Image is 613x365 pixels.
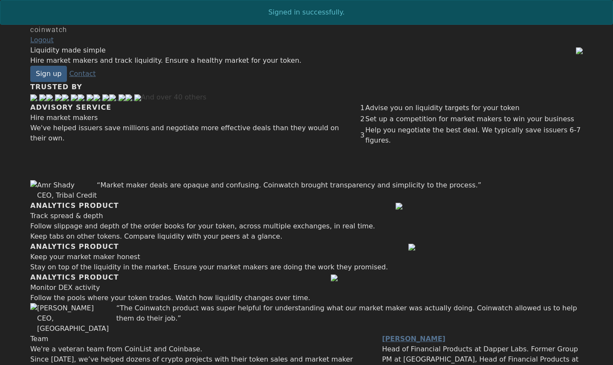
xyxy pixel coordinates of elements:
div: Sign up [36,69,61,79]
div: Hire market makers [30,113,339,123]
div: “The Coinwatch product was super helpful for understanding what our market maker was actually doi... [116,303,583,334]
img: total_value_locked_chart-df5311699a076e05c00891f785e294ec1390fa603ba8f3fbfc46bf7f68dbddf8.png [331,274,338,281]
img: goldfinch_logo_white-f282db2399d821c7810c404db36ed6255bcc52476d0ab80f49fe60d05dcb4ffd.svg [109,94,116,101]
div: Liquidity made simple [30,45,576,55]
div: 3 [360,130,364,140]
div: Follow slippage and depth of the order books for your token, across multiple exchanges, in real t... [30,221,375,242]
div: Monitor DEX activity [30,283,310,293]
div: 1 [360,103,364,113]
img: celo_logo-f971a049c8cf92cecbe96191b0b8ea7fc2f43e3ccbd67d4013176a55fe4adc7a.svg [55,94,62,101]
div: CEO, Tribal Credit [37,190,97,201]
img: tribal_logo-0cbe8a32ecb6ac2bd597b9391c241f72cd62864719316f1c7c5c0d0c345a2dfe.svg [134,94,141,101]
div: [PERSON_NAME] [37,303,116,313]
a: Logout [30,36,54,44]
div: Stay on top of the liquidity in the market. Ensure your market makers are doing the work they pro... [30,262,388,272]
img: depth_chart-a1c0106d7d80a6fb94d08ba8d803c66f32329258543f0d8926200b6591e2d7de.png [408,244,415,251]
div: We've helped issuers save millions and negotiate more effective deals than they would on their own. [30,123,339,143]
img: amr_shady_headshot-46379dc3a98939006fa4f647827f79bed133d6fc030c263a633c5946bab6ac8e.jpg [30,180,37,201]
img: optimism_logo_white-8e9d63c5aa0537d6ed7b74258619fac69819c0c6c94301f7c1501b4ac9f51907.svg [30,94,37,101]
div: Track spread & depth [30,211,375,221]
div: Follow the pools where your token trades. Watch how liquidity changes over time. [30,293,310,303]
div: Hire market makers and track liquidity. Ensure a healthy market for your token. [30,55,576,66]
div: Keep tabs on other tokens. Compare liquidity with your peers at a glance. [30,231,375,242]
img: header_image-4c536081b868ff06617a9745a70531a2ed2b6ca29358ffb98a39b63ccd39795a.png [576,47,583,54]
a: Contact [69,70,95,78]
img: goldfinch_logo-f93c36be430a5cac8a6da42d4a977664074fb6fe99d1cfa7c9349f625d8bb581.svg [119,94,125,101]
div: We're a veteran team from CoinList and Coinbase. [30,344,355,354]
img: ribbon_logo-2bda4d9e05f3d8d624680de4677d105d19c0331173bb2b20ffda0e3f54d0370c.svg [102,94,109,101]
span: ANALYTICS PRODUCT [30,201,119,210]
div: 2 [360,114,364,124]
img: avalanche_logo-d47eda9f781d77687dc3297d7507ed9fdc521410cbf92d830b3a44d6e619351b.svg [71,94,78,101]
img: tribal_logo_white-f69c3bbc34aac9fc609d38c58a20bca1a072555966fa2d818f0e1e04fb31ba28.svg [125,94,132,101]
div: CEO, [GEOGRAPHIC_DATA] [37,313,116,334]
span: ADVISORY SERVICE [30,103,111,111]
span: TRUSTED BY [30,83,82,91]
span: ANALYTICS PRODUCT [30,242,119,251]
a: Sign up [30,66,67,82]
div: coinwatch [30,25,583,35]
div: Set up a competition for market makers to win your business [365,114,574,124]
img: celo_logo_white-d3789a72d9a2589e63755756b2f3e39d3a65aa0e5071aa52a9ab73c35fe46dca.svg [46,94,53,101]
img: bid_ask_spread_ratios_chart-52669b8dfd3d1cab94c9ad693a1900ed234058dc431f00fe271926348add7a8e.png [396,203,402,210]
img: avalanche_logo_white-2ca853a94117896677987424be7aa0dd4bca54619576b90e4f4e313a8702f4a9.svg [62,94,69,101]
img: harry_halpin_headshot-6ba8aea178efc5a24263dc9e291ef86450791e1d5e182c90d06f2d8d615093f7.jpg [30,303,37,334]
div: Keep your market maker honest [30,252,388,262]
div: Help you negotiate the best deal. We typically save issuers 6-7 figures. [365,125,582,146]
img: blur_logo_white-f377e42edadfc89704fff2a46a1cd43a6805c12a275f83f29a6fa53a9dfeac97.png [78,94,84,101]
div: Advise you on liquidity targets for your token [365,103,520,113]
span: ANALYTICS PRODUCT [30,273,119,281]
div: Amr Shady [37,180,97,190]
img: optimism_logo-45edccc43eeef8237056d4bce0e8af2fabf0918eb6384f76487863878d78e385.svg [39,94,46,101]
div: Team [30,334,355,344]
img: blur_logo-7cea3b96a95eed002a0d7740b13be0ce912c2c80ab0ed123cd5647a5644bd41c.png [87,94,93,101]
img: ribbon_logo_white-7d3118bd2a84f99ee21985cd79419e7849142b0d5fcaac96e2d84ef1504fe7d8.svg [93,94,100,101]
div: And over 40 others [141,92,207,102]
a: [PERSON_NAME] [382,334,583,344]
div: “Market maker deals are opaque and confusing. Coinwatch brought transparency and simplicity to th... [97,180,481,201]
